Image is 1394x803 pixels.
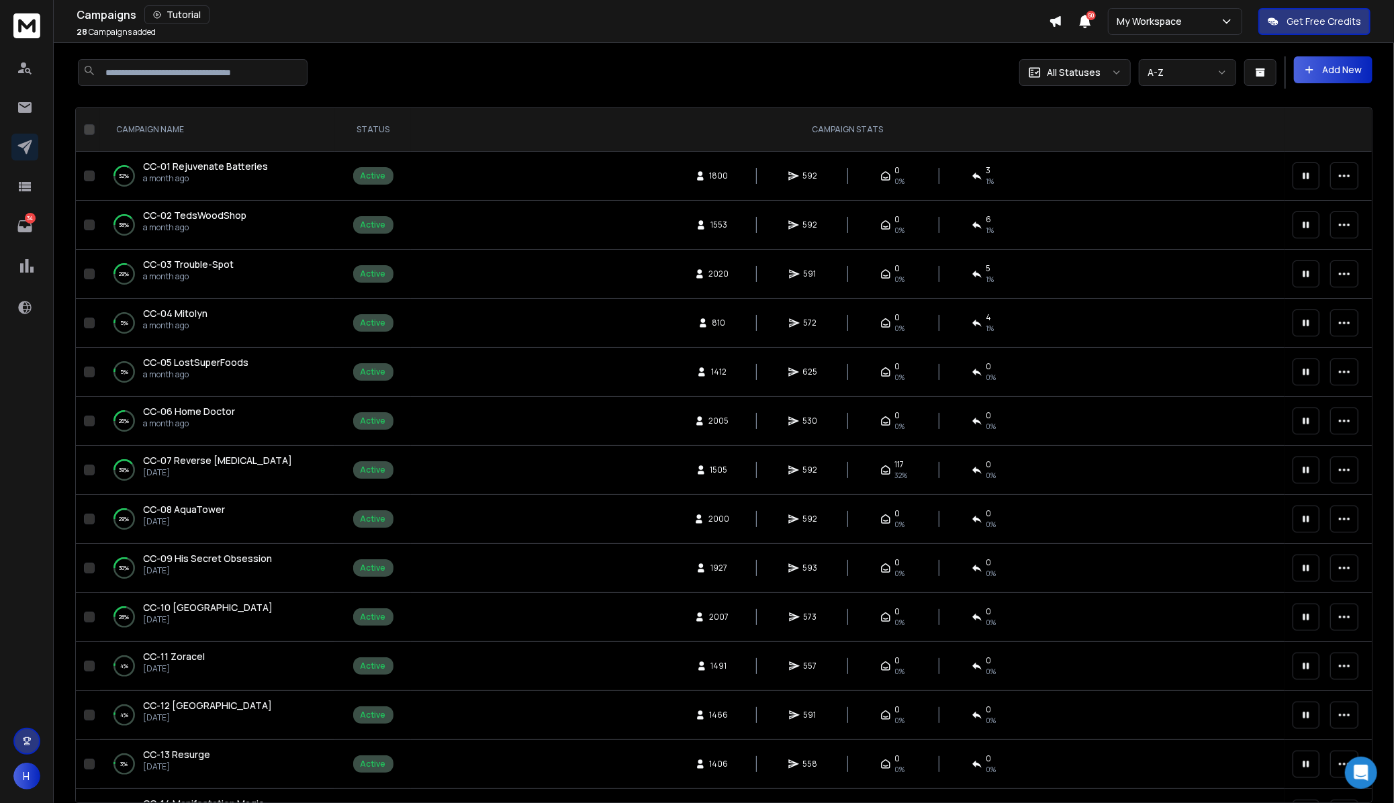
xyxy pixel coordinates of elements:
td: 28%CC-10 [GEOGRAPHIC_DATA][DATE] [100,593,335,642]
span: 0% [895,764,905,775]
td: 5%CC-04 Mitolyna month ago [100,299,335,348]
td: 4%CC-12 [GEOGRAPHIC_DATA][DATE] [100,691,335,740]
span: 0 [895,410,900,421]
span: 591 [804,710,817,720]
span: 0 % [986,421,996,432]
td: 32%CC-01 Rejuvenate Batteriesa month ago [100,152,335,201]
span: 558 [803,759,818,769]
span: 50 [1086,11,1096,20]
p: 32 % [120,169,130,183]
a: CC-04 Mitolyn [143,307,207,320]
span: 0 % [986,666,996,677]
div: Active [361,416,386,426]
span: 0 [986,508,992,519]
span: 0 [986,557,992,568]
p: My Workspace [1117,15,1187,28]
p: 30 % [120,561,130,575]
div: Active [361,318,386,328]
a: CC-11 Zoracel [143,650,205,663]
a: CC-09 His Secret Obsession [143,552,272,565]
span: 0% [895,715,905,726]
th: CAMPAIGN STATS [411,108,1285,152]
a: CC-12 [GEOGRAPHIC_DATA] [143,699,272,712]
p: 28 % [120,610,130,624]
p: 4 % [120,708,128,722]
span: 0 [895,312,900,323]
a: CC-02 TedsWoodShop [143,209,246,222]
a: 34 [11,213,38,240]
span: CC-13 Resurge [143,748,210,761]
span: 4 [986,312,992,323]
div: Open Intercom Messenger [1345,757,1377,789]
p: 26 % [120,414,130,428]
a: CC-03 Trouble-Spot [143,258,234,271]
span: 0 [895,606,900,617]
td: 29%CC-03 Trouble-Spota month ago [100,250,335,299]
button: Add New [1294,56,1373,83]
span: 591 [804,269,817,279]
span: 2007 [709,612,729,622]
p: a month ago [143,320,207,331]
p: 38 % [120,218,130,232]
p: [DATE] [143,614,273,625]
a: CC-06 Home Doctor [143,405,235,418]
span: 0 [895,508,900,519]
div: Campaigns [77,5,1049,24]
a: CC-05 LostSuperFoods [143,356,248,369]
span: 2020 [709,269,729,279]
p: [DATE] [143,516,225,527]
p: [DATE] [143,467,292,478]
a: CC-07 Reverse [MEDICAL_DATA] [143,454,292,467]
span: 0 % [986,715,996,726]
span: 0 % [986,617,996,628]
span: 0 % [986,372,996,383]
button: A-Z [1139,59,1236,86]
a: CC-01 Rejuvenate Batteries [143,160,268,173]
span: CC-08 AquaTower [143,503,225,516]
span: 1 % [986,274,994,285]
p: a month ago [143,418,235,429]
span: 0% [895,323,905,334]
p: Get Free Credits [1287,15,1361,28]
span: 592 [803,220,818,230]
span: 1406 [710,759,729,769]
span: 0 [986,704,992,715]
td: 3%CC-13 Resurge[DATE] [100,740,335,789]
span: 625 [803,367,818,377]
span: 0% [895,176,905,187]
span: 5 [986,263,991,274]
span: 28 [77,26,87,38]
span: 1412 [711,367,727,377]
td: 26%CC-06 Home Doctora month ago [100,397,335,446]
p: a month ago [143,173,268,184]
th: CAMPAIGN NAME [100,108,335,152]
span: 0 % [986,568,996,579]
p: 5 % [120,316,128,330]
td: 30%CC-09 His Secret Obsession[DATE] [100,544,335,593]
span: 1 % [986,176,994,187]
div: Active [361,710,386,720]
span: 0 [895,263,900,274]
span: 0 [986,410,992,421]
div: Active [361,220,386,230]
p: a month ago [143,222,246,233]
span: 3 [986,165,991,176]
span: H [13,763,40,790]
span: 572 [804,318,817,328]
span: 1927 [710,563,727,573]
span: 0 [986,459,992,470]
span: 1 % [986,225,994,236]
span: 0% [895,274,905,285]
span: 0 [986,753,992,764]
div: Active [361,269,386,279]
span: 0 [986,655,992,666]
p: All Statuses [1047,66,1101,79]
span: 0% [895,421,905,432]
